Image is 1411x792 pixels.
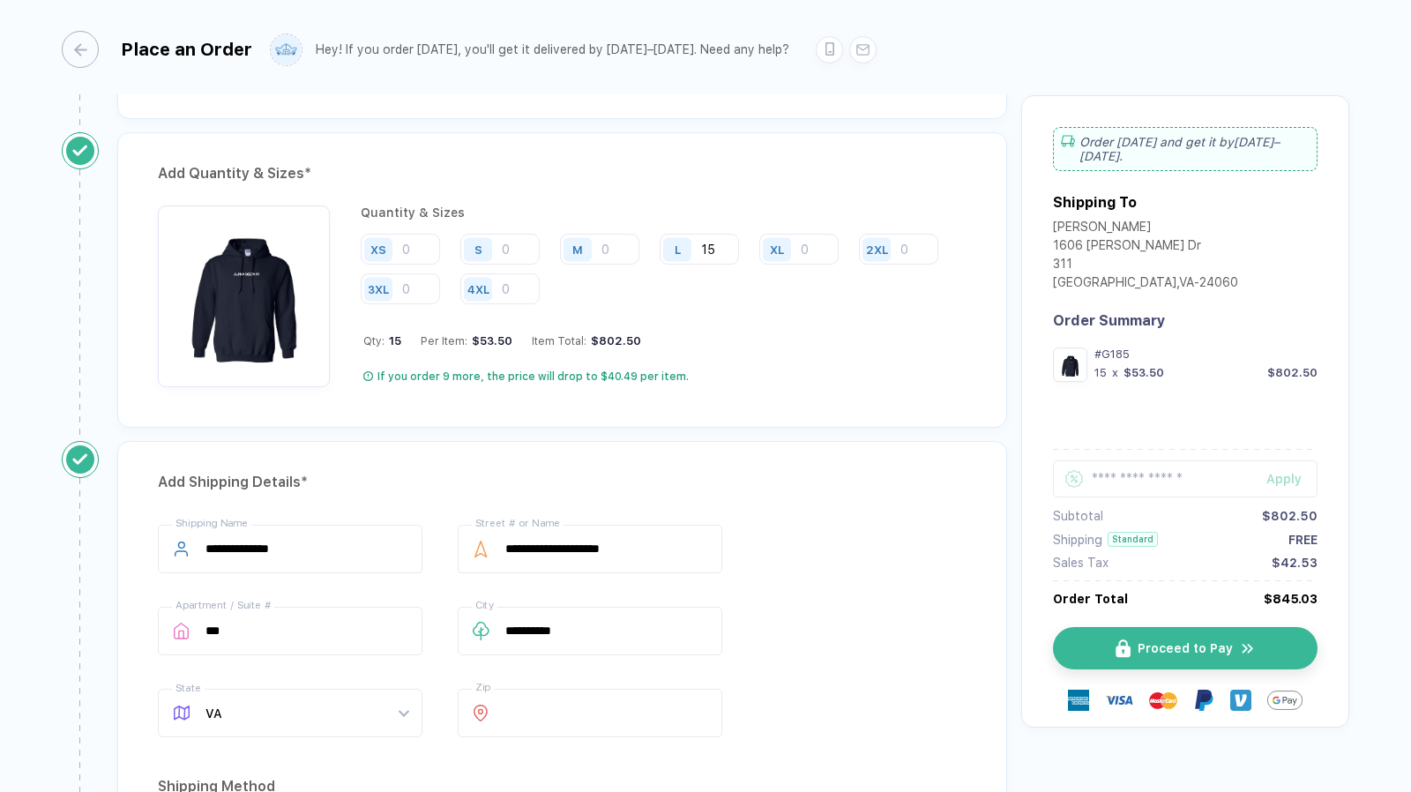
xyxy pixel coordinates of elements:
[1105,686,1133,714] img: visa
[121,39,252,60] div: Place an Order
[1094,366,1107,379] div: 15
[1267,366,1318,379] div: $802.50
[467,334,512,347] div: $53.50
[1264,592,1318,606] div: $845.03
[1267,683,1303,718] img: GPay
[1053,257,1238,275] div: 311
[1053,509,1103,523] div: Subtotal
[1108,532,1158,547] div: Standard
[1053,627,1318,669] button: iconProceed to Payicon
[167,214,321,369] img: 4689d1e2-077f-4440-92e2-ffe0ba4af764_nt_front_1754411797256.jpg
[1230,690,1251,711] img: Venmo
[421,334,512,347] div: Per Item:
[770,243,784,256] div: XL
[377,370,689,384] div: If you order 9 more, the price will drop to $40.49 per item.
[316,42,789,57] div: Hey! If you order [DATE], you'll get it delivered by [DATE]–[DATE]. Need any help?
[370,243,386,256] div: XS
[675,243,681,256] div: L
[1288,533,1318,547] div: FREE
[1110,366,1120,379] div: x
[532,334,641,347] div: Item Total:
[1053,194,1137,211] div: Shipping To
[1262,509,1318,523] div: $802.50
[1068,690,1089,711] img: express
[205,690,408,736] span: VA
[1053,220,1238,238] div: [PERSON_NAME]
[384,334,401,347] span: 15
[1053,556,1109,570] div: Sales Tax
[368,282,389,295] div: 3XL
[1124,366,1164,379] div: $53.50
[1116,639,1131,658] img: icon
[474,243,482,256] div: S
[1053,275,1238,294] div: [GEOGRAPHIC_DATA] , VA - 24060
[158,468,967,497] div: Add Shipping Details
[1053,533,1102,547] div: Shipping
[1149,686,1177,714] img: master-card
[1053,312,1318,329] div: Order Summary
[158,160,967,188] div: Add Quantity & Sizes
[363,334,401,347] div: Qty:
[1266,472,1318,486] div: Apply
[1193,690,1214,711] img: Paypal
[361,205,967,220] div: Quantity & Sizes
[1053,238,1238,257] div: 1606 [PERSON_NAME] Dr
[467,282,489,295] div: 4XL
[1094,347,1318,361] div: #G185
[1053,592,1128,606] div: Order Total
[586,334,641,347] div: $802.50
[572,243,583,256] div: M
[1244,460,1318,497] button: Apply
[1272,556,1318,570] div: $42.53
[1240,640,1256,657] img: icon
[1138,641,1233,655] span: Proceed to Pay
[271,34,302,65] img: user profile
[866,243,888,256] div: 2XL
[1057,352,1083,377] img: 4689d1e2-077f-4440-92e2-ffe0ba4af764_nt_front_1754411797256.jpg
[1053,127,1318,171] div: Order [DATE] and get it by [DATE]–[DATE] .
